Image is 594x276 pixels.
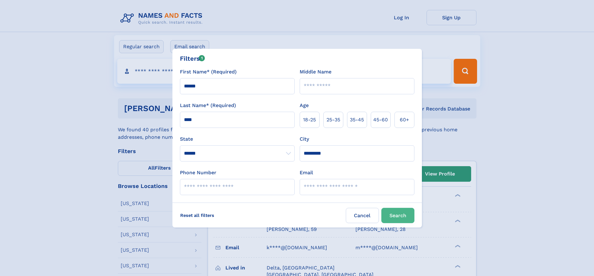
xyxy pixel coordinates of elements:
[381,208,414,223] button: Search
[180,102,236,109] label: Last Name* (Required)
[326,116,340,124] span: 25‑35
[300,102,309,109] label: Age
[180,68,237,76] label: First Name* (Required)
[303,116,316,124] span: 18‑25
[300,135,309,143] label: City
[346,208,379,223] label: Cancel
[180,169,216,176] label: Phone Number
[400,116,409,124] span: 60+
[176,208,218,223] label: Reset all filters
[300,169,313,176] label: Email
[300,68,331,76] label: Middle Name
[350,116,364,124] span: 35‑45
[180,54,205,63] div: Filters
[180,135,295,143] label: State
[373,116,388,124] span: 45‑60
